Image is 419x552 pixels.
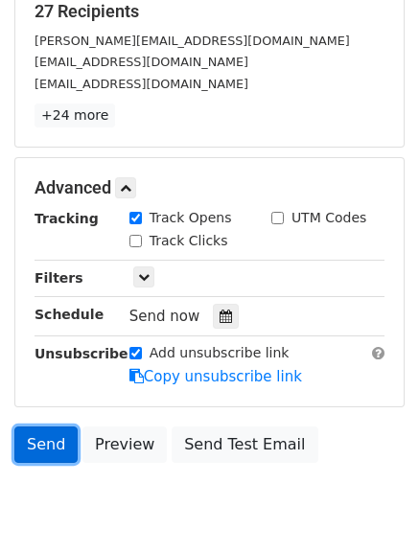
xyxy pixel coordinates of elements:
[35,34,350,48] small: [PERSON_NAME][EMAIL_ADDRESS][DOMAIN_NAME]
[35,55,248,69] small: [EMAIL_ADDRESS][DOMAIN_NAME]
[172,426,317,463] a: Send Test Email
[323,460,419,552] iframe: Chat Widget
[35,177,384,198] h5: Advanced
[35,346,128,361] strong: Unsubscribe
[129,368,302,385] a: Copy unsubscribe link
[291,208,366,228] label: UTM Codes
[35,77,248,91] small: [EMAIL_ADDRESS][DOMAIN_NAME]
[150,208,232,228] label: Track Opens
[35,211,99,226] strong: Tracking
[35,270,83,286] strong: Filters
[35,307,104,322] strong: Schedule
[150,343,290,363] label: Add unsubscribe link
[35,103,115,127] a: +24 more
[150,231,228,251] label: Track Clicks
[35,1,384,22] h5: 27 Recipients
[129,308,200,325] span: Send now
[82,426,167,463] a: Preview
[14,426,78,463] a: Send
